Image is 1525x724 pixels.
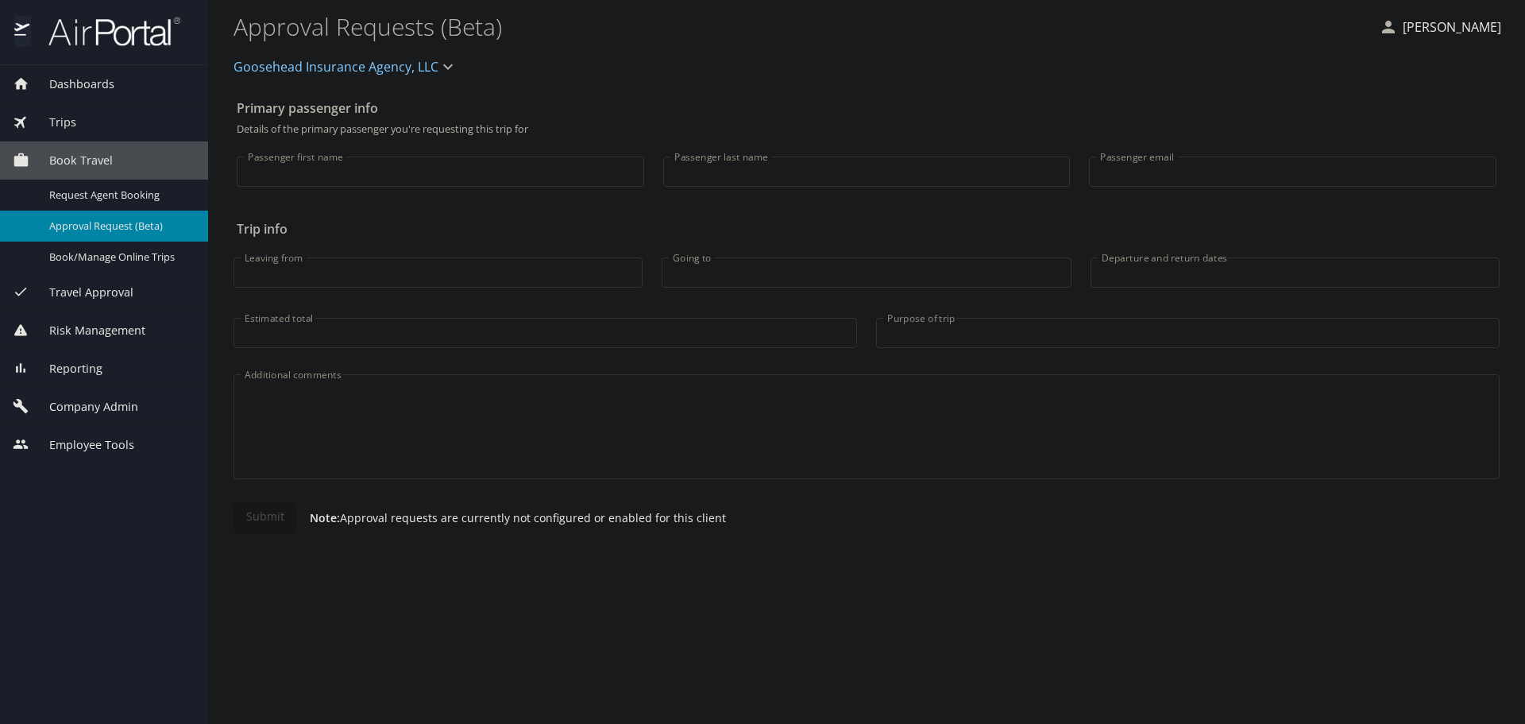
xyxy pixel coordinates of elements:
[237,124,1496,134] p: Details of the primary passenger you're requesting this trip for
[297,509,726,526] p: Approval requests are currently not configured or enabled for this client
[29,322,145,339] span: Risk Management
[29,436,134,454] span: Employee Tools
[49,188,189,203] span: Request Agent Booking
[49,250,189,265] span: Book/Manage Online Trips
[29,284,133,301] span: Travel Approval
[29,398,138,416] span: Company Admin
[29,152,113,169] span: Book Travel
[310,510,340,525] strong: Note:
[237,216,1496,242] h2: Trip info
[227,51,464,83] button: Goosehead Insurance Agency, LLC
[49,219,189,234] span: Approval Request (Beta)
[1372,13,1508,41] button: [PERSON_NAME]
[14,16,31,47] img: icon-airportal.png
[234,2,1366,51] h1: Approval Requests (Beta)
[29,75,114,93] span: Dashboards
[31,16,180,47] img: airportal-logo.png
[29,360,102,377] span: Reporting
[1398,17,1501,37] p: [PERSON_NAME]
[237,95,1496,121] h2: Primary passenger info
[234,56,438,78] span: Goosehead Insurance Agency, LLC
[29,114,76,131] span: Trips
